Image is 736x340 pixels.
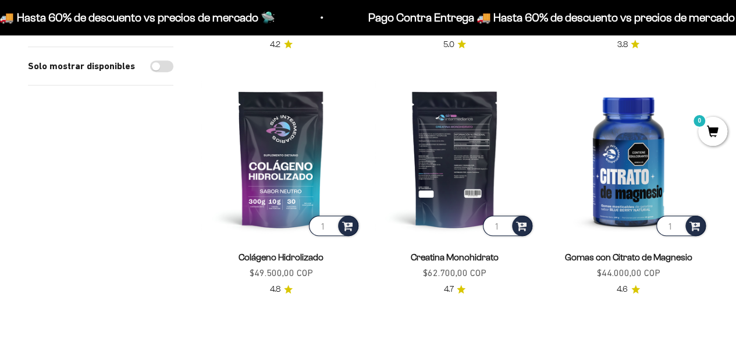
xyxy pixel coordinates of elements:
[617,283,628,296] span: 4.6
[443,283,465,296] a: 4.74.7 de 5.0 estrellas
[617,38,639,51] a: 3.83.8 de 5.0 estrellas
[692,114,706,128] mark: 0
[443,283,453,296] span: 4.7
[443,38,454,51] span: 5.0
[270,38,280,51] span: 4.2
[617,38,627,51] span: 3.8
[617,283,640,296] a: 4.64.6 de 5.0 estrellas
[596,266,660,281] sale-price: $44.000,00 COP
[270,38,293,51] a: 4.24.2 de 5.0 estrellas
[239,252,323,262] a: Colágeno Hidrolizado
[270,283,293,296] a: 4.84.8 de 5.0 estrellas
[270,283,280,296] span: 4.8
[698,126,727,139] a: 0
[28,59,135,74] label: Solo mostrar disponibles
[564,252,692,262] a: Gomas con Citrato de Magnesio
[411,252,499,262] a: Creatina Monohidrato
[250,266,313,281] sale-price: $49.500,00 COP
[443,38,466,51] a: 5.05.0 de 5.0 estrellas
[423,266,486,281] sale-price: $62.700,00 COP
[375,79,534,238] img: Creatina Monohidrato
